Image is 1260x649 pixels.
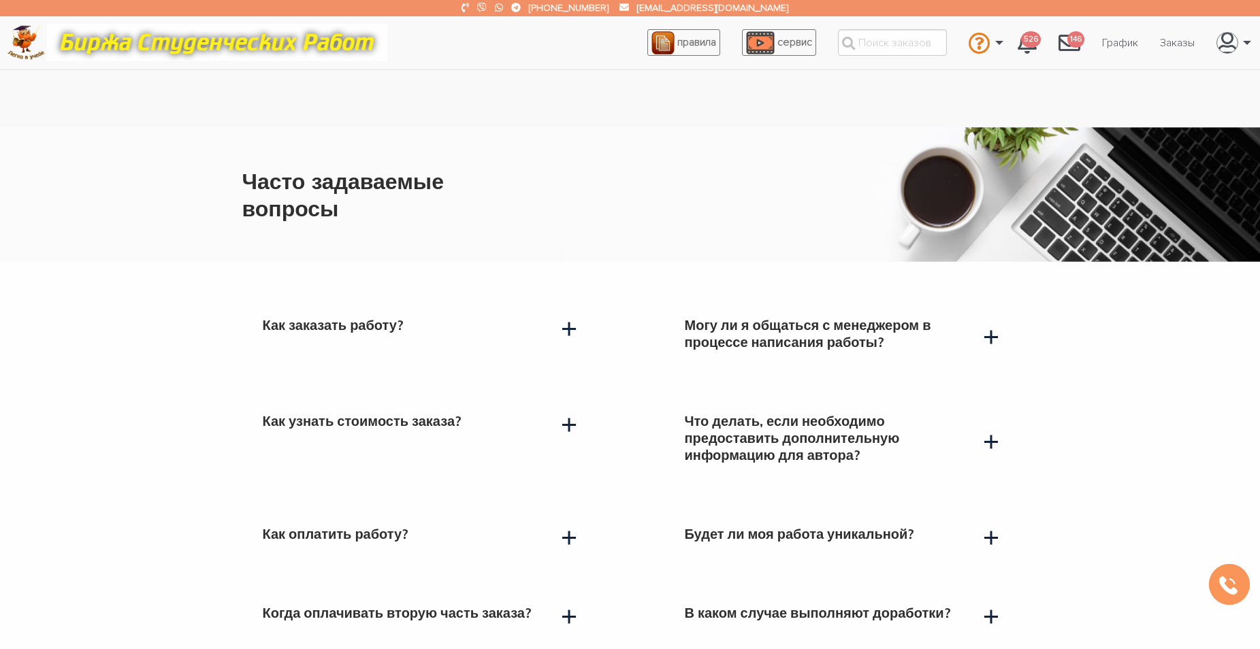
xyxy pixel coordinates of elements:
h1: Часто задаваемые вопросы [242,167,447,222]
a: 526 [1007,24,1048,61]
span: Как узнать стоимость заказа? [263,412,462,429]
span: Что делать, если необходимо предоставить дополнительную информацию для автора? [685,412,964,463]
a: График [1091,30,1149,56]
input: Поиск заказов [838,29,947,56]
img: agreement_icon-feca34a61ba7f3d1581b08bc946b2ec1ccb426f67415f344566775c155b7f62c.png [651,31,675,54]
a: сервис [742,29,816,56]
a: 146 [1048,24,1091,61]
span: Как оплатить работу? [263,525,408,542]
span: Могу ли я общаться с менеджером в процессе написания работы? [685,316,964,350]
span: Когда оплачивать вторую часть заказа? [263,604,531,621]
a: Заказы [1149,30,1206,56]
a: [EMAIL_ADDRESS][DOMAIN_NAME] [637,2,788,14]
span: 526 [1021,31,1041,48]
a: [PHONE_NUMBER] [529,2,609,14]
img: motto-12e01f5a76059d5f6a28199ef077b1f78e012cfde436ab5cf1d4517935686d32.gif [47,24,387,61]
span: В каком случае выполняют доработки? [685,604,950,621]
span: 146 [1067,31,1084,48]
img: logo-c4363faeb99b52c628a42810ed6dfb4293a56d4e4775eb116515dfe7f33672af.png [7,25,45,60]
img: play_icon-49f7f135c9dc9a03216cfdbccbe1e3994649169d890fb554cedf0eac35a01ba8.png [746,31,775,54]
span: правила [677,35,716,49]
span: сервис [777,35,812,49]
a: правила [647,29,720,56]
span: Будет ли моя работа уникальной? [685,525,914,542]
span: Как заказать работу? [263,316,403,333]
